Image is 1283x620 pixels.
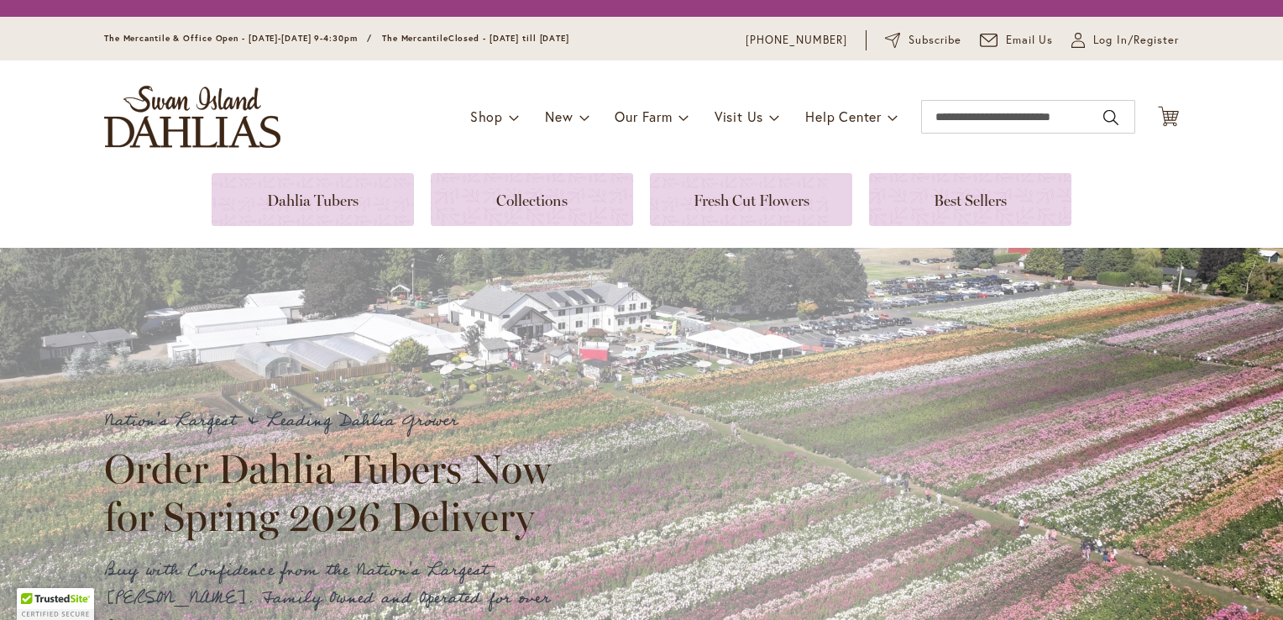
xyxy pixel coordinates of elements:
span: Our Farm [615,108,672,125]
span: Help Center [805,108,882,125]
a: Log In/Register [1071,32,1179,49]
span: Shop [470,108,503,125]
span: New [545,108,573,125]
a: Email Us [980,32,1054,49]
h2: Order Dahlia Tubers Now for Spring 2026 Delivery [104,445,566,539]
span: Email Us [1006,32,1054,49]
span: Log In/Register [1093,32,1179,49]
span: The Mercantile & Office Open - [DATE]-[DATE] 9-4:30pm / The Mercantile [104,33,448,44]
p: Nation's Largest & Leading Dahlia Grower [104,407,566,435]
a: store logo [104,86,280,148]
span: Visit Us [715,108,763,125]
a: Subscribe [885,32,961,49]
button: Search [1103,104,1118,131]
span: Closed - [DATE] till [DATE] [448,33,569,44]
span: Subscribe [909,32,961,49]
a: [PHONE_NUMBER] [746,32,847,49]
